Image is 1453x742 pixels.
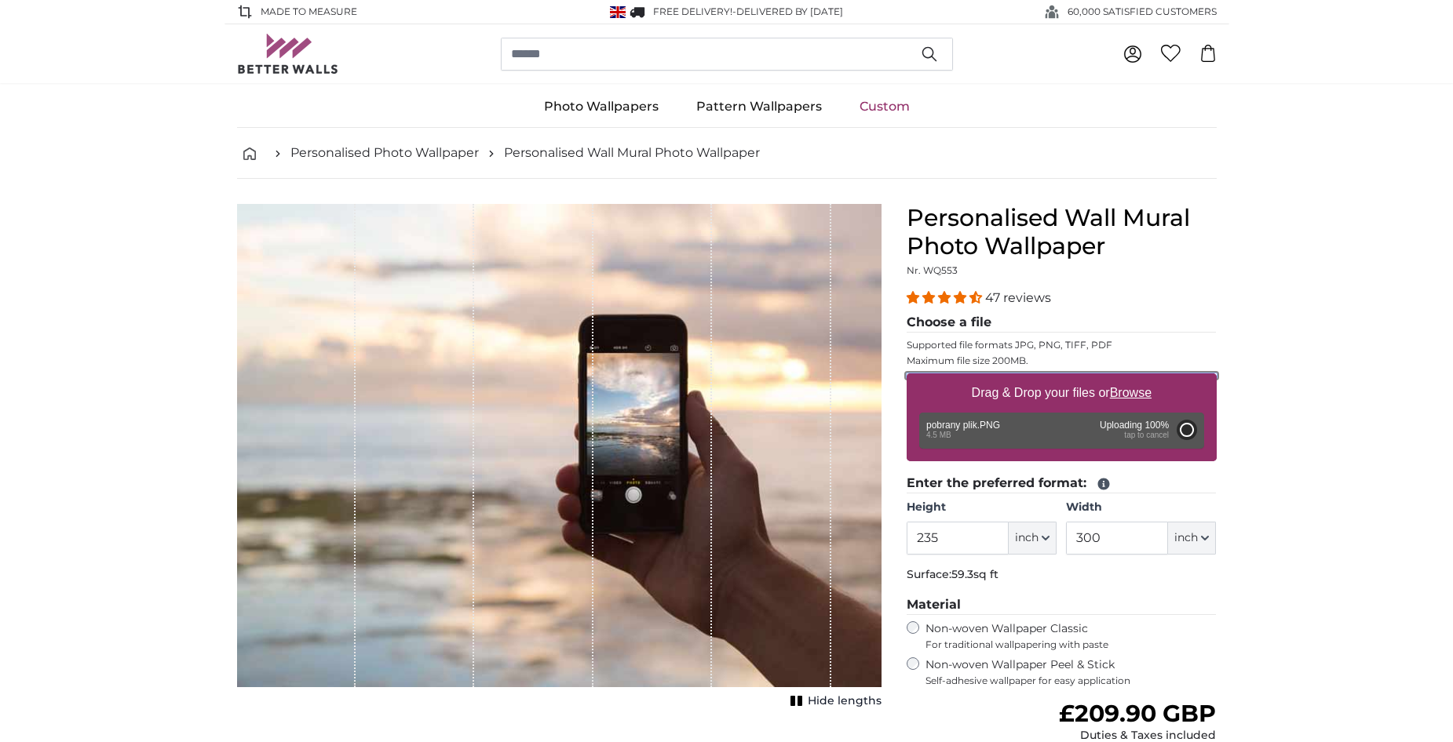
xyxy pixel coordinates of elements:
label: Drag & Drop your files or [965,377,1157,409]
h1: Personalised Wall Mural Photo Wallpaper [907,204,1217,260]
span: Self-adhesive wallpaper for easy application [925,675,1217,687]
button: inch [1009,522,1057,555]
a: Custom [841,86,929,127]
span: Made to Measure [261,5,357,19]
legend: Enter the preferred format: [907,474,1217,493]
label: Height [907,500,1057,515]
p: Surface: [907,567,1217,583]
span: 59.3sq ft [951,567,998,581]
span: £209.90 GBP [1059,699,1216,728]
a: Photo Wallpapers [525,86,677,127]
span: For traditional wallpapering with paste [925,638,1217,651]
span: 60,000 SATISFIED CUSTOMERS [1068,5,1217,19]
nav: breadcrumbs [237,128,1217,179]
span: inch [1015,530,1039,546]
span: Hide lengths [808,693,882,709]
a: Pattern Wallpapers [677,86,841,127]
label: Non-woven Wallpaper Peel & Stick [925,657,1217,687]
label: Width [1066,500,1216,515]
a: Personalised Wall Mural Photo Wallpaper [504,144,760,162]
legend: Choose a file [907,313,1217,333]
span: Delivered by [DATE] [736,5,843,17]
p: Supported file formats JPG, PNG, TIFF, PDF [907,339,1217,351]
label: Non-woven Wallpaper Classic [925,621,1217,651]
u: Browse [1110,386,1152,399]
span: inch [1174,530,1198,546]
button: inch [1168,522,1216,555]
a: Personalised Photo Wallpaper [290,144,479,162]
span: Nr. WQ553 [907,264,958,276]
p: Maximum file size 200MB. [907,355,1217,367]
span: FREE delivery! [653,5,732,17]
span: 4.38 stars [907,290,985,305]
img: United Kingdom [610,6,626,18]
legend: Material [907,595,1217,615]
div: 1 of 1 [237,204,882,712]
img: Betterwalls [237,34,339,74]
button: Hide lengths [786,690,882,712]
span: 47 reviews [985,290,1051,305]
span: - [732,5,843,17]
